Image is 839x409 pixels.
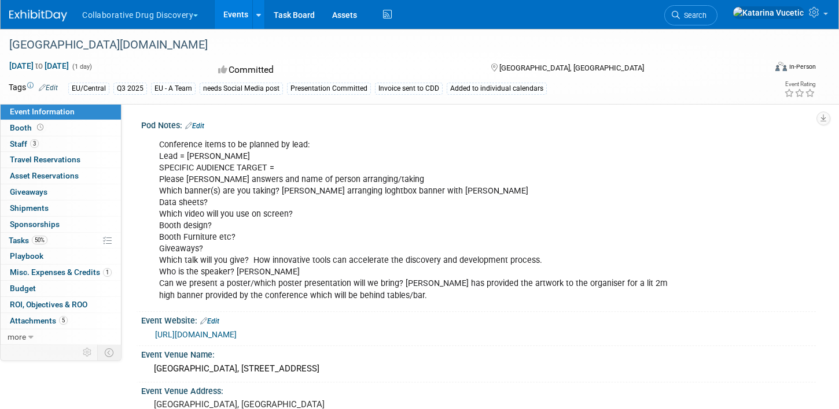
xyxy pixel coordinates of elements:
a: Misc. Expenses & Credits1 [1,265,121,280]
div: [GEOGRAPHIC_DATA], [STREET_ADDRESS] [150,360,807,378]
span: Search [680,11,706,20]
span: Misc. Expenses & Credits [10,267,112,277]
span: Giveaways [10,187,47,196]
a: Edit [39,84,58,92]
div: Event Format [696,60,816,77]
td: Tags [9,81,58,95]
div: Invoice sent to CDD [375,83,443,95]
span: Staff [10,139,39,148]
span: Tasks [9,236,47,245]
span: Booth not reserved yet [35,123,46,132]
span: (1 day) [71,63,92,70]
span: Booth [10,123,46,132]
span: Attachments [10,316,68,325]
a: [URL][DOMAIN_NAME] [155,330,237,339]
a: more [1,329,121,345]
div: Event Rating [784,81,815,87]
span: ROI, Objectives & ROO [10,300,87,309]
img: Format-Inperson.png [775,62,787,71]
span: Budget [10,284,36,293]
img: ExhibitDay [9,10,67,21]
div: Q3 2025 [113,83,147,95]
span: more [8,332,26,341]
div: Event Venue Address: [141,382,816,397]
td: Toggle Event Tabs [98,345,122,360]
span: Shipments [10,203,49,213]
span: [GEOGRAPHIC_DATA], [GEOGRAPHIC_DATA] [499,64,644,72]
span: Sponsorships [10,220,60,229]
div: EU/Central [68,83,109,95]
a: Attachments5 [1,313,121,329]
div: [GEOGRAPHIC_DATA][DOMAIN_NAME] [5,35,747,55]
a: Giveaways [1,184,121,200]
a: Travel Reservations [1,152,121,168]
a: Staff3 [1,136,121,152]
td: Personalize Event Tab Strip [78,345,98,360]
div: Pod Notes: [141,117,816,132]
a: Sponsorships [1,217,121,232]
div: EU - A Team [151,83,196,95]
div: Conference items to be planned by lead: Lead = [PERSON_NAME] SPECIFIC AUDIENCE TARGET = Please [P... [151,133,686,307]
span: Event Information [10,107,75,116]
a: Search [664,5,717,25]
div: Added to individual calendars [447,83,547,95]
div: Committed [215,60,472,80]
a: ROI, Objectives & ROO [1,297,121,313]
a: Edit [185,122,204,130]
a: Asset Reservations [1,168,121,184]
span: to [34,61,45,70]
span: Playbook [10,251,43,261]
span: 1 [103,268,112,277]
div: needs Social Media post [200,83,283,95]
span: 3 [30,139,39,148]
span: Travel Reservations [10,155,80,164]
div: Event Website: [141,312,816,327]
a: Budget [1,281,121,296]
a: Playbook [1,248,121,264]
a: Booth [1,120,121,136]
div: In-Person [789,62,816,71]
a: Edit [200,317,219,325]
a: Shipments [1,200,121,216]
span: 50% [32,236,47,244]
a: Event Information [1,104,121,120]
span: 5 [59,316,68,325]
span: Asset Reservations [10,171,79,180]
img: Katarina Vucetic [733,6,804,19]
div: Presentation Committed [287,83,371,95]
span: [DATE] [DATE] [9,61,69,71]
a: Tasks50% [1,233,121,248]
div: Event Venue Name: [141,346,816,360]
